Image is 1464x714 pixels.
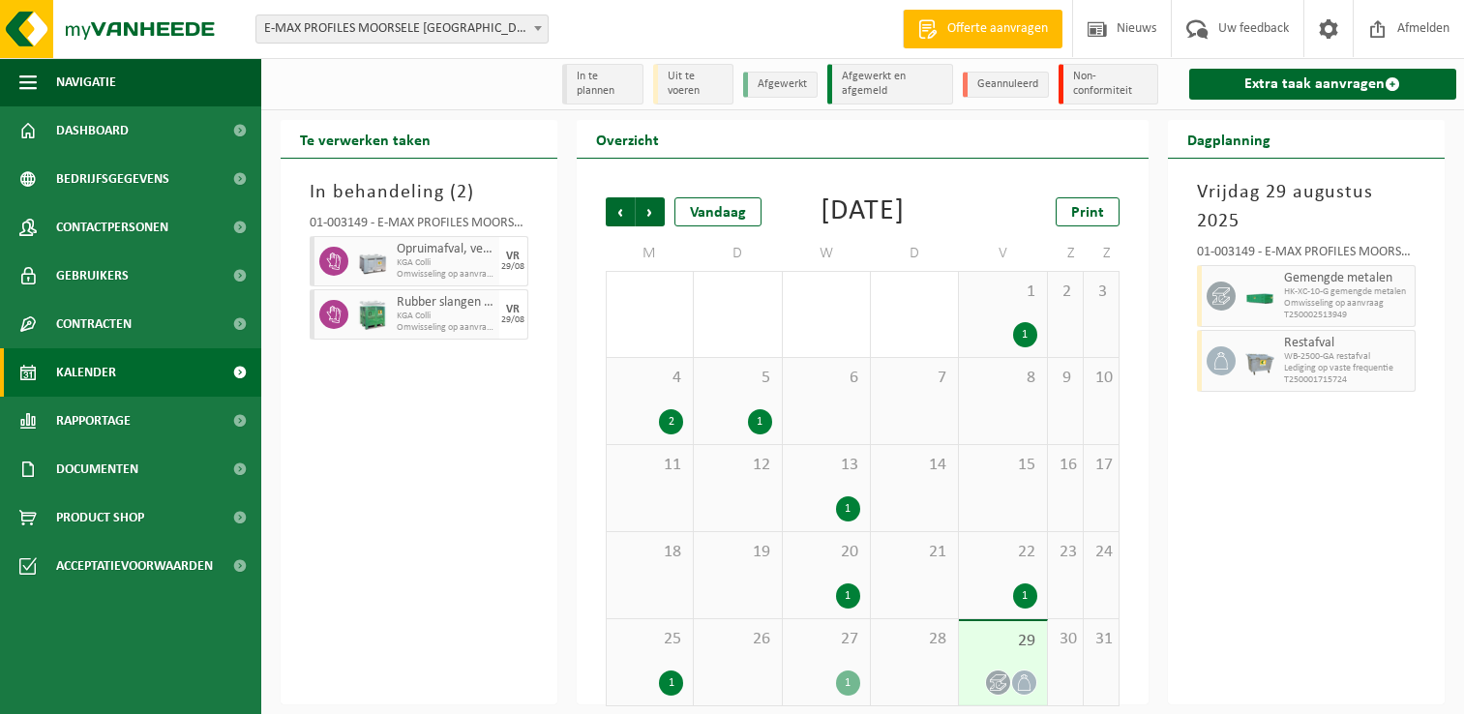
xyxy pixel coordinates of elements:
td: W [783,236,871,271]
div: VR [506,251,520,262]
div: 1 [836,583,860,609]
span: 9 [1058,368,1073,389]
span: 1 [969,282,1036,303]
img: PB-HB-1400-HPE-GN-11 [358,299,387,331]
span: 18 [616,542,683,563]
span: Rapportage [56,397,131,445]
h2: Overzicht [577,120,678,158]
div: 1 [659,670,683,696]
span: Dashboard [56,106,129,155]
td: M [606,236,694,271]
div: [DATE] [821,197,905,226]
span: Contactpersonen [56,203,168,252]
span: Restafval [1284,336,1410,351]
li: Non-conformiteit [1059,64,1157,104]
span: 27 [792,629,860,650]
div: 29/08 [501,315,524,325]
span: 22 [969,542,1036,563]
span: Acceptatievoorwaarden [56,542,213,590]
span: Navigatie [56,58,116,106]
span: 12 [703,455,771,476]
td: D [871,236,959,271]
div: 1 [1013,322,1037,347]
span: KGA Colli [397,311,494,322]
li: In te plannen [562,64,643,104]
div: VR [506,304,520,315]
span: 19 [703,542,771,563]
span: 17 [1093,455,1109,476]
div: 01-003149 - E-MAX PROFILES MOORSELE [GEOGRAPHIC_DATA] - [GEOGRAPHIC_DATA] [310,217,528,236]
img: HK-XC-20-GN-00 [1245,289,1274,304]
span: Kalender [56,348,116,397]
div: 1 [748,409,772,434]
h2: Dagplanning [1168,120,1290,158]
div: 1 [836,670,860,696]
span: T250001715724 [1284,374,1410,386]
span: 2 [1058,282,1073,303]
span: WB-2500-GA restafval [1284,351,1410,363]
span: 8 [969,368,1036,389]
a: Extra taak aanvragen [1189,69,1456,100]
h2: Te verwerken taken [281,120,450,158]
span: Product Shop [56,493,144,542]
li: Afgewerkt en afgemeld [827,64,953,104]
a: Print [1056,197,1120,226]
div: 29/08 [501,262,524,272]
span: KGA Colli [397,257,494,269]
span: 24 [1093,542,1109,563]
span: T250002513949 [1284,310,1410,321]
span: Gemengde metalen [1284,271,1410,286]
span: Bedrijfsgegevens [56,155,169,203]
li: Afgewerkt [743,72,818,98]
img: PB-LB-0680-HPE-GY-11 [358,247,387,276]
span: 3 [1093,282,1109,303]
span: 5 [703,368,771,389]
span: Contracten [56,300,132,348]
span: Documenten [56,445,138,493]
img: WB-2500-GAL-GY-01 [1245,346,1274,375]
li: Uit te voeren [653,64,734,104]
h3: Vrijdag 29 augustus 2025 [1197,178,1416,236]
span: 15 [969,455,1036,476]
span: 23 [1058,542,1073,563]
span: Omwisseling op aanvraag (excl. voorrijkost) [397,269,494,281]
span: E-MAX PROFILES MOORSELE NV - MOORSELE [255,15,549,44]
span: 6 [792,368,860,389]
span: HK-XC-10-G gemengde metalen [1284,286,1410,298]
li: Geannuleerd [963,72,1049,98]
span: Vorige [606,197,635,226]
span: 7 [881,368,948,389]
div: Vandaag [674,197,762,226]
span: 28 [881,629,948,650]
div: 1 [1013,583,1037,609]
span: 26 [703,629,771,650]
span: Omwisseling op aanvraag (excl. voorrijkost) [397,322,494,334]
span: Print [1071,205,1104,221]
h3: In behandeling ( ) [310,178,528,207]
span: 31 [1093,629,1109,650]
span: 2 [457,183,467,202]
td: V [959,236,1047,271]
span: Volgende [636,197,665,226]
span: 14 [881,455,948,476]
span: 13 [792,455,860,476]
a: Offerte aanvragen [903,10,1062,48]
span: E-MAX PROFILES MOORSELE NV - MOORSELE [256,15,548,43]
span: Lediging op vaste frequentie [1284,363,1410,374]
span: 11 [616,455,683,476]
td: D [694,236,782,271]
span: 4 [616,368,683,389]
span: Rubber slangen met metaal verontreinigd met olie [397,295,494,311]
span: 21 [881,542,948,563]
span: 29 [969,631,1036,652]
span: Offerte aanvragen [942,19,1053,39]
span: 25 [616,629,683,650]
span: Opruimafval, verontreinigd met olie [397,242,494,257]
span: Gebruikers [56,252,129,300]
span: 10 [1093,368,1109,389]
span: 16 [1058,455,1073,476]
span: 30 [1058,629,1073,650]
span: 20 [792,542,860,563]
td: Z [1048,236,1084,271]
div: 2 [659,409,683,434]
